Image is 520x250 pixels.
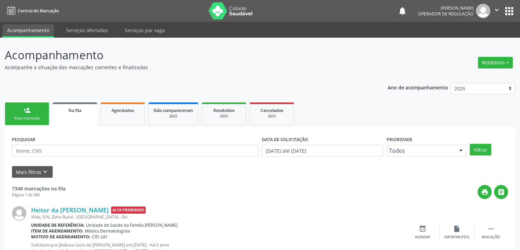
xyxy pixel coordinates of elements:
p: Acompanhamento [5,47,362,64]
div: Exportar (PDF) [444,235,469,240]
img: img [12,206,26,221]
div: 2025 [207,114,241,119]
span: Cancelados [261,108,283,113]
a: Acompanhamento [2,24,54,38]
div: 2025 [154,114,193,119]
a: Serviços por vaga [120,24,170,36]
b: Unidade de referência: [31,222,84,228]
div: 2025 [255,114,289,119]
span: Médico Dermatologista [85,228,130,234]
img: img [476,4,490,18]
span: Resolvidos [213,108,235,113]
div: Nova marcação [10,116,44,121]
div: Mais ações [482,235,500,240]
span: Central de Marcação [18,8,59,14]
b: Item de agendamento: [31,228,83,234]
span: Operador de regulação [418,11,474,17]
div: Agendar [415,235,430,240]
span: Agendados [111,108,134,113]
div: Viola, S/N, Zona Rural - [GEOGRAPHIC_DATA] - BA [31,214,405,220]
i: print [481,188,489,196]
button: notifications [398,6,407,16]
div: Página 1 de 490 [12,192,66,198]
span: CID: L81 [92,234,108,240]
button: Filtrar [470,144,491,155]
button: apps [503,5,515,17]
i:  [493,6,501,14]
button: print [478,185,492,199]
i:  [497,188,505,196]
label: PESQUISAR [12,134,35,145]
a: Heitor da [PERSON_NAME] [31,206,109,214]
label: Prioridade [387,134,412,145]
p: Ano de acompanhamento [388,83,448,91]
span: Na fila [68,108,81,113]
a: Serviços ofertados [61,24,113,36]
strong: 7348 marcações na fila [12,185,66,192]
i:  [487,225,495,233]
input: Selecione um intervalo [262,145,383,157]
div: person_add [23,107,31,114]
button: Relatórios [478,57,513,68]
p: Acompanhe a situação das marcações correntes e finalizadas [5,64,362,71]
span: Unidade de Saude da Familia [PERSON_NAME] [86,222,177,228]
b: Motivo de agendamento: [31,234,91,240]
i: event_available [419,225,426,233]
button: Mais filtroskeyboard_arrow_down [12,166,53,178]
input: Nome, CNS [12,145,258,157]
label: DATA DE SOLICITAÇÃO [262,134,308,145]
button:  [494,185,508,199]
button:  [490,4,503,18]
i: keyboard_arrow_down [41,168,49,176]
span: Não compareceram [154,108,193,113]
span: Todos [389,147,453,154]
div: [PERSON_NAME] [418,5,474,11]
span: Alta Prioridade [111,207,146,214]
a: Central de Marcação [5,5,59,16]
i: insert_drive_file [453,225,461,233]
